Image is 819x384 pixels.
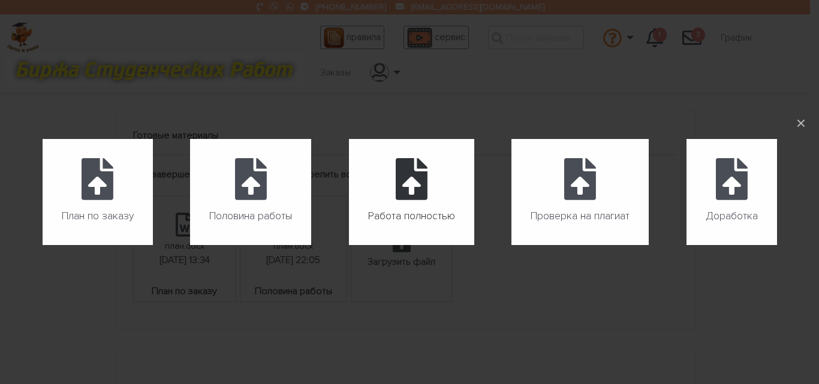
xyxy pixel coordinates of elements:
[531,207,630,226] span: Проверка на плагиат
[706,207,758,226] span: Доработка
[788,110,814,137] button: ×
[62,207,134,226] span: План по заказу
[209,207,292,226] span: Половина работы
[368,207,455,226] span: Работа полностью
